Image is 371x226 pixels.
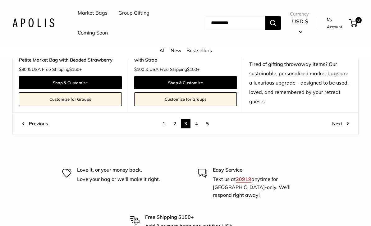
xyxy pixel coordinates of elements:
[186,47,212,53] a: Bestsellers
[203,119,212,128] a: 5
[332,119,349,128] a: Next
[236,176,251,182] a: 20919
[134,76,237,89] a: Shop & Customize
[187,67,197,72] span: $150
[292,18,308,25] span: USD $
[134,67,144,72] span: $100
[171,47,181,53] a: New
[19,67,26,72] span: $80
[77,175,160,183] p: Love your bag or we'll make it right.
[265,16,281,30] button: Search
[12,18,54,27] img: Apolis
[69,67,79,72] span: $150
[192,119,201,128] a: 4
[19,92,122,106] a: Customize for Groups
[19,56,122,63] a: Petite Market Bag with Beaded Strawberry
[78,8,108,18] a: Market Bags
[213,175,309,199] p: Text us at anytime for [GEOGRAPHIC_DATA]-only. We’ll respond right away!
[134,92,237,106] a: Customize for Groups
[5,202,66,221] iframe: Sign Up via Text for Offers
[327,16,347,31] a: My Account
[22,119,48,128] a: Previous
[355,17,362,23] span: 0
[159,47,166,53] a: All
[213,166,309,174] p: Easy Service
[77,166,160,174] p: Love it, or your money back.
[145,67,199,71] span: & USA Free Shipping +
[206,16,265,30] input: Search...
[19,76,122,89] a: Shop & Customize
[170,119,180,128] a: 2
[28,67,82,71] span: & USA Free Shipping +
[159,119,169,128] a: 1
[290,10,310,18] span: Currency
[181,119,190,128] span: 3
[249,60,352,106] div: Tired of gifting throwaway items? Our sustainable, personalized market bags are a luxurious upgra...
[145,213,241,221] p: Free Shipping $150+
[118,8,149,18] a: Group Gifting
[78,28,108,38] a: Coming Soon
[350,19,357,27] a: 0
[290,16,310,36] button: USD $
